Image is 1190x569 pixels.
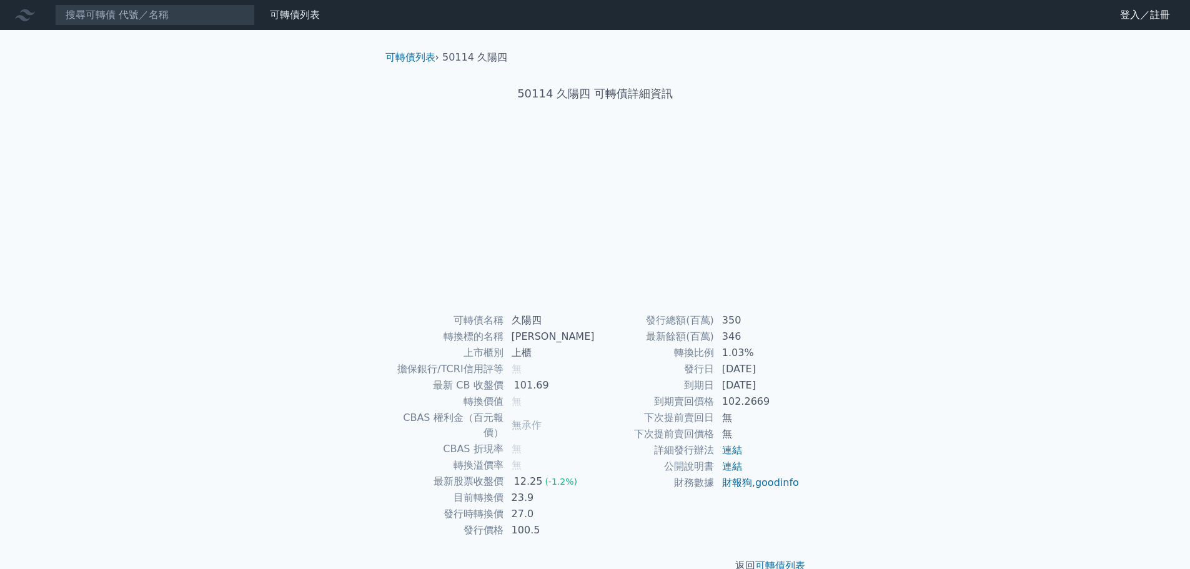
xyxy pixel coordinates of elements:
[270,9,320,21] a: 可轉債列表
[390,506,504,522] td: 發行時轉換價
[545,477,577,487] span: (-1.2%)
[390,410,504,441] td: CBAS 權利金（百元報價）
[715,426,800,442] td: 無
[390,361,504,377] td: 擔保銀行/TCRI信用評等
[442,50,507,65] li: 50114 久陽四
[504,345,595,361] td: 上櫃
[390,312,504,329] td: 可轉債名稱
[55,4,255,26] input: 搜尋可轉債 代號／名稱
[512,443,522,455] span: 無
[722,477,752,488] a: 財報狗
[390,441,504,457] td: CBAS 折現率
[595,393,715,410] td: 到期賣回價格
[512,474,545,489] div: 12.25
[595,361,715,377] td: 發行日
[375,85,815,102] h1: 50114 久陽四 可轉債詳細資訊
[595,426,715,442] td: 下次提前賣回價格
[722,460,742,472] a: 連結
[390,457,504,473] td: 轉換溢價率
[595,442,715,458] td: 詳細發行辦法
[715,410,800,426] td: 無
[512,419,542,431] span: 無承作
[595,410,715,426] td: 下次提前賣回日
[715,329,800,345] td: 346
[715,377,800,393] td: [DATE]
[722,444,742,456] a: 連結
[390,393,504,410] td: 轉換價值
[512,363,522,375] span: 無
[595,312,715,329] td: 發行總額(百萬)
[595,345,715,361] td: 轉換比例
[504,312,595,329] td: 久陽四
[595,458,715,475] td: 公開說明書
[595,377,715,393] td: 到期日
[512,459,522,471] span: 無
[504,490,595,506] td: 23.9
[595,475,715,491] td: 財務數據
[595,329,715,345] td: 最新餘額(百萬)
[504,329,595,345] td: [PERSON_NAME]
[385,51,435,63] a: 可轉債列表
[390,329,504,345] td: 轉換標的名稱
[1110,5,1180,25] a: 登入／註冊
[390,473,504,490] td: 最新股票收盤價
[715,475,800,491] td: ,
[504,506,595,522] td: 27.0
[715,393,800,410] td: 102.2669
[755,477,799,488] a: goodinfo
[512,395,522,407] span: 無
[390,490,504,506] td: 目前轉換價
[715,345,800,361] td: 1.03%
[385,50,439,65] li: ›
[390,345,504,361] td: 上市櫃別
[390,522,504,538] td: 發行價格
[715,361,800,377] td: [DATE]
[390,377,504,393] td: 最新 CB 收盤價
[715,312,800,329] td: 350
[504,522,595,538] td: 100.5
[512,378,552,393] div: 101.69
